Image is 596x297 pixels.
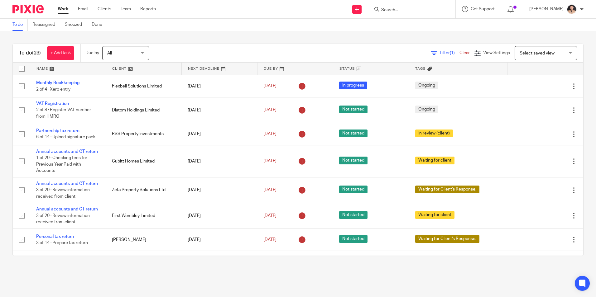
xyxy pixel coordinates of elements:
[36,214,90,224] span: 3 of 20 · Review information received from client
[339,211,368,219] span: Not started
[381,7,437,13] input: Search
[19,50,41,56] h1: To do
[36,87,70,92] span: 2 of 4 · Xero entry
[415,130,453,137] span: In review (client)
[36,149,98,154] a: Annual accounts and CT return
[263,214,276,218] span: [DATE]
[12,5,44,13] img: Pixie
[415,157,454,164] span: Waiting for client
[339,82,367,89] span: In progress
[415,211,454,219] span: Waiting for client
[32,19,60,31] a: Reassigned
[78,6,88,12] a: Email
[181,75,257,97] td: [DATE]
[181,97,257,123] td: [DATE]
[181,203,257,229] td: [DATE]
[65,19,87,31] a: Snoozed
[36,108,91,119] span: 2 of 8 · Register VAT number from HMRC
[415,67,426,70] span: Tags
[339,130,368,137] span: Not started
[106,229,181,251] td: [PERSON_NAME]
[181,123,257,145] td: [DATE]
[121,6,131,12] a: Team
[440,51,459,55] span: Filter
[36,188,90,199] span: 3 of 20 · Review information received from client
[339,186,368,193] span: Not started
[98,6,111,12] a: Clients
[47,46,74,60] a: + Add task
[181,251,257,273] td: [DATE]
[263,84,276,88] span: [DATE]
[36,207,98,211] a: Annual accounts and CT return
[107,51,112,55] span: All
[32,50,41,55] span: (23)
[339,157,368,164] span: Not started
[106,251,181,273] td: [PERSON_NAME]
[12,19,28,31] a: To do
[106,177,181,203] td: Zeta Property Solutions Ltd
[529,6,564,12] p: [PERSON_NAME]
[36,156,87,173] span: 1 of 20 · Checking fees for Previous Year Paid with Accounts
[263,132,276,136] span: [DATE]
[415,235,479,243] span: Waiting for Client's Response.
[415,186,479,193] span: Waiting for Client's Response.
[450,51,455,55] span: (1)
[181,145,257,177] td: [DATE]
[181,177,257,203] td: [DATE]
[471,7,495,11] span: Get Support
[140,6,156,12] a: Reports
[36,241,88,245] span: 3 of 14 · Prepare tax return
[415,106,438,113] span: Ongoing
[415,82,438,89] span: Ongoing
[339,235,368,243] span: Not started
[106,97,181,123] td: Diatom Holdings Limited
[567,4,577,14] img: Nikhil%20(2).jpg
[459,51,470,55] a: Clear
[483,51,510,55] span: View Settings
[106,123,181,145] td: RSS Property Investments
[36,81,79,85] a: Monthly Bookkeeping
[106,203,181,229] td: First Wembley Limited
[263,108,276,112] span: [DATE]
[85,50,99,56] p: Due by
[263,159,276,163] span: [DATE]
[36,135,95,139] span: 6 of 14 · Upload signature pack
[181,229,257,251] td: [DATE]
[36,181,98,186] a: Annual accounts and CT return
[36,129,79,133] a: Partnership tax return
[520,51,555,55] span: Select saved view
[263,238,276,242] span: [DATE]
[263,188,276,192] span: [DATE]
[106,145,181,177] td: Cubitt Homes Limited
[36,234,74,239] a: Personal tax return
[58,6,69,12] a: Work
[339,106,368,113] span: Not started
[106,75,181,97] td: Flexbell Solutions Limited
[36,101,69,106] a: VAT Registration
[92,19,107,31] a: Done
